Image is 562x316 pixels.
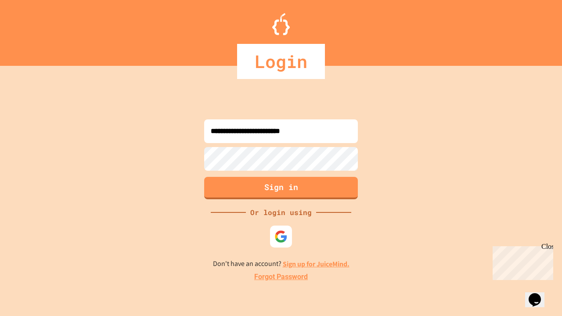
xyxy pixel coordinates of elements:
button: Sign in [204,177,358,199]
img: google-icon.svg [274,230,288,243]
p: Don't have an account? [213,259,349,269]
div: Login [237,44,325,79]
iframe: chat widget [489,243,553,280]
a: Sign up for JuiceMind. [283,259,349,269]
div: Chat with us now!Close [4,4,61,56]
div: Or login using [246,207,316,218]
img: Logo.svg [272,13,290,35]
a: Forgot Password [254,272,308,282]
iframe: chat widget [525,281,553,307]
